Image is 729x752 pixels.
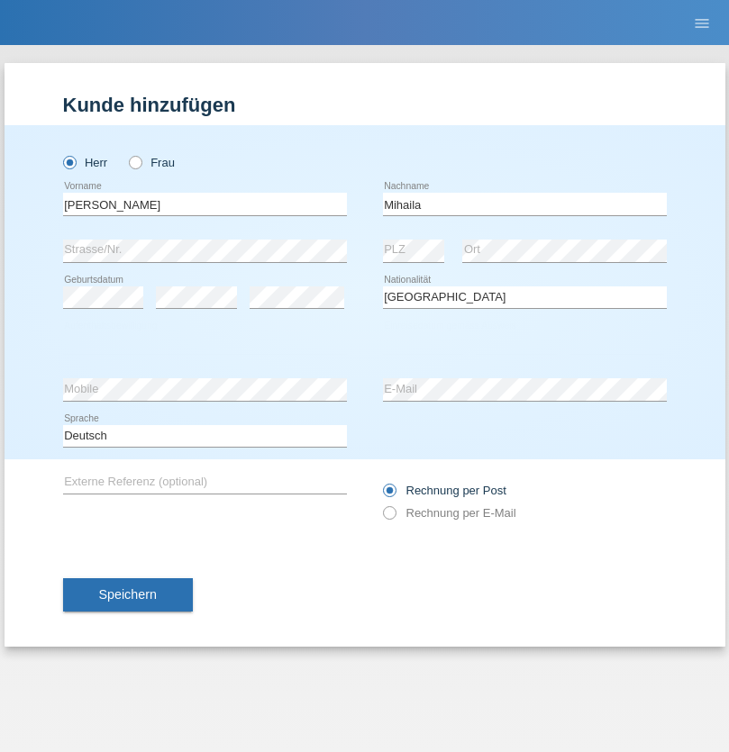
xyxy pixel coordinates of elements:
a: menu [684,17,720,28]
input: Rechnung per Post [383,484,395,506]
button: Speichern [63,578,193,612]
h1: Kunde hinzufügen [63,94,667,116]
input: Rechnung per E-Mail [383,506,395,529]
label: Rechnung per Post [383,484,506,497]
label: Frau [129,156,175,169]
span: Speichern [99,587,157,602]
label: Rechnung per E-Mail [383,506,516,520]
i: menu [693,14,711,32]
label: Herr [63,156,108,169]
input: Herr [63,156,75,168]
input: Frau [129,156,141,168]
